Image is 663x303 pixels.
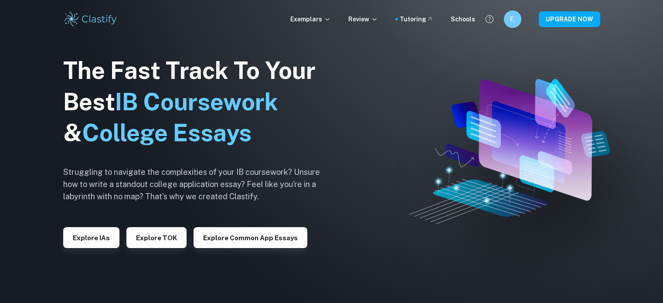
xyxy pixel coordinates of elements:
[290,14,331,24] p: Exemplars
[400,14,433,24] a: Tutoring
[504,10,521,28] button: F,
[63,227,119,248] button: Explore IAs
[539,11,600,27] button: UPGRADE NOW
[115,88,278,116] span: IB Coursework
[82,119,252,146] span: College Essays
[63,10,119,28] img: Clastify logo
[126,233,187,242] a: Explore TOK
[482,12,497,27] button: Help and Feedback
[126,227,187,248] button: Explore TOK
[194,233,307,242] a: Explore Common App essays
[507,14,517,24] h6: F,
[194,227,307,248] button: Explore Common App essays
[63,166,333,203] h6: Struggling to navigate the complexities of your IB coursework? Unsure how to write a standout col...
[348,14,378,24] p: Review
[63,233,119,242] a: Explore IAs
[451,14,475,24] a: Schools
[63,55,333,149] h1: The Fast Track To Your Best &
[409,79,610,225] img: Clastify hero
